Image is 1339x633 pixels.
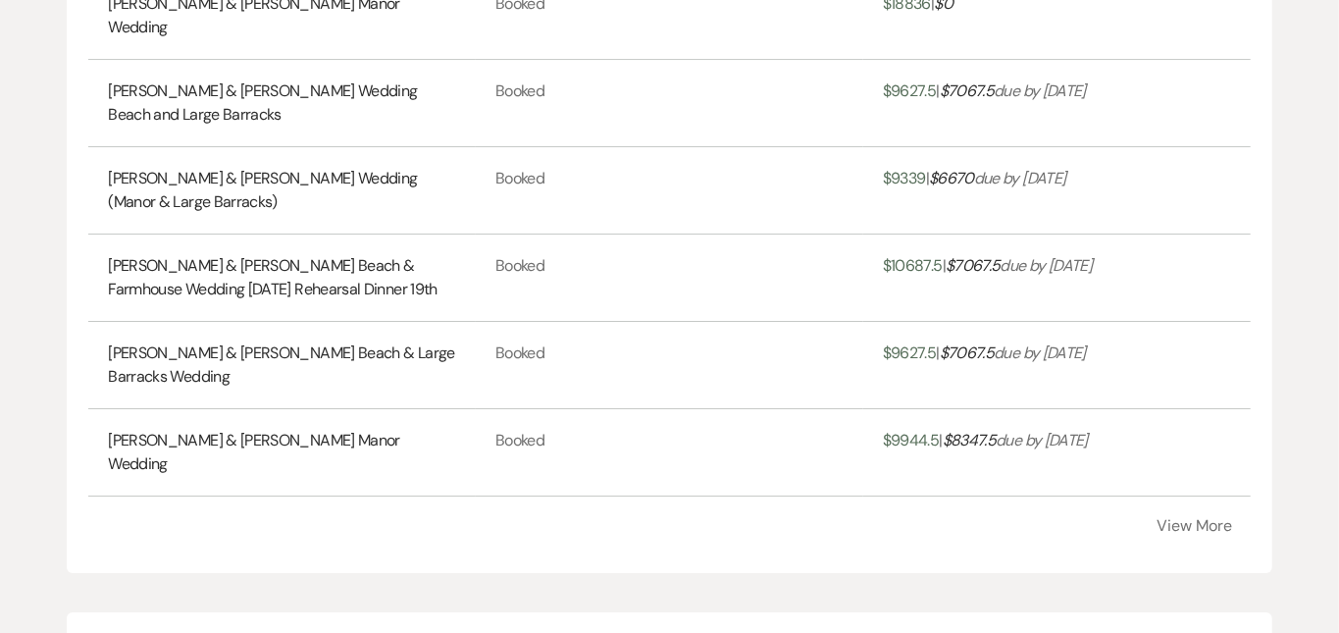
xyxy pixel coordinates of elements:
i: due by [DATE] [943,430,1088,450]
i: due by [DATE] [940,343,1086,363]
a: $9944.5|$8347.5due by [DATE] [883,429,1088,476]
a: [PERSON_NAME] & [PERSON_NAME] Wedding Beach and Large Barracks [108,79,456,127]
a: [PERSON_NAME] & [PERSON_NAME] Wedding (Manor & Large Barracks) [108,167,456,214]
span: $ 7067.5 [940,343,995,363]
i: due by [DATE] [940,80,1086,101]
td: Booked [476,147,863,235]
a: [PERSON_NAME] & [PERSON_NAME] Manor Wedding [108,429,456,476]
a: [PERSON_NAME] & [PERSON_NAME] Beach & Large Barracks Wedding [108,342,456,389]
i: due by [DATE] [929,168,1066,188]
td: Booked [476,235,863,322]
i: due by [DATE] [946,255,1092,276]
button: View More [1158,518,1233,534]
td: Booked [476,409,863,497]
a: $9627.5|$7067.5due by [DATE] [883,79,1086,127]
span: $ 9627.5 [883,80,937,101]
td: Booked [476,322,863,409]
span: $ 7067.5 [946,255,1001,276]
span: $ 7067.5 [940,80,995,101]
a: $10687.5|$7067.5due by [DATE] [883,254,1093,301]
span: $ 9339 [883,168,926,188]
a: [PERSON_NAME] & [PERSON_NAME] Beach & Farmhouse Wedding [DATE] Rehearsal Dinner 19th [108,254,456,301]
a: $9627.5|$7067.5due by [DATE] [883,342,1086,389]
span: $ 10687.5 [883,255,943,276]
td: Booked [476,60,863,147]
span: $ 9627.5 [883,343,937,363]
span: $ 9944.5 [883,430,940,450]
span: $ 8347.5 [943,430,997,450]
a: $9339|$6670due by [DATE] [883,167,1066,214]
span: $ 6670 [929,168,974,188]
